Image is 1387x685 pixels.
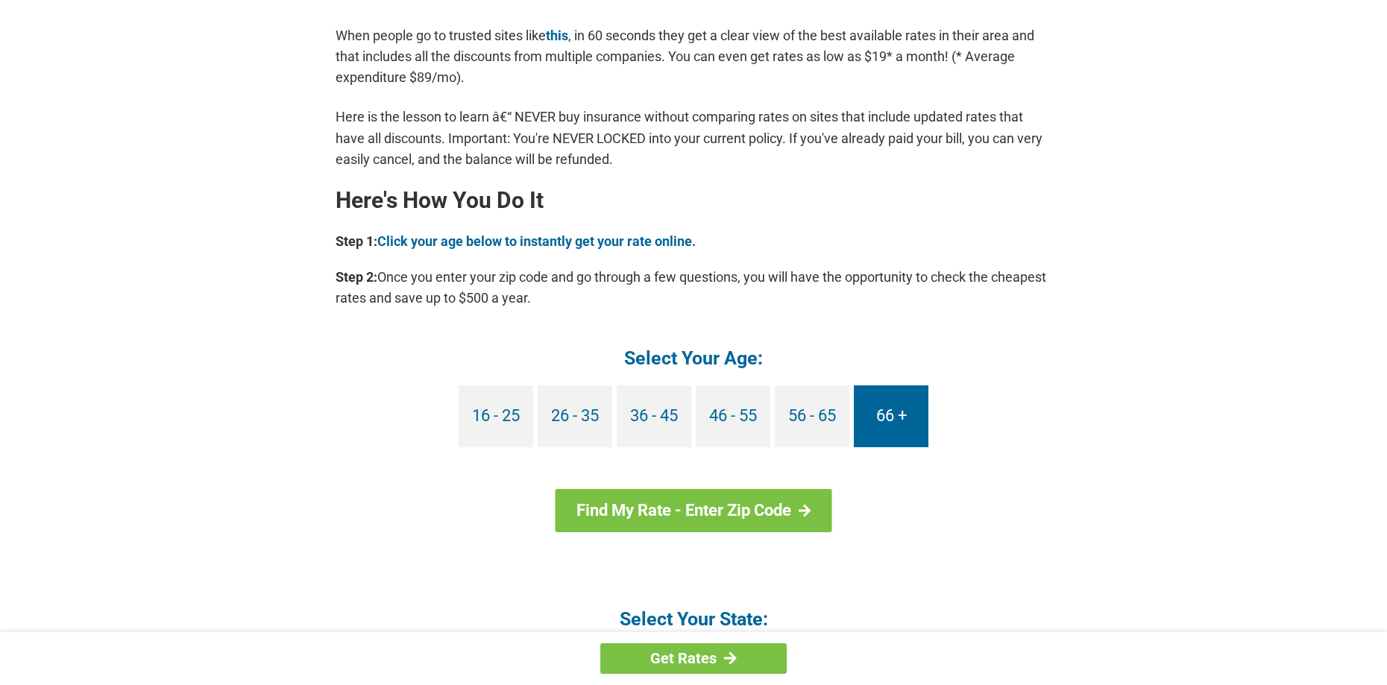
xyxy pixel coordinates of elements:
a: Get Rates [600,643,787,674]
b: Step 2: [336,269,377,285]
a: this [546,28,568,43]
a: 46 - 55 [696,385,770,447]
h4: Select Your Age: [336,346,1051,370]
a: Find My Rate - Enter Zip Code [556,489,832,532]
a: 66 + [854,385,928,447]
a: 56 - 65 [775,385,849,447]
p: Once you enter your zip code and go through a few questions, you will have the opportunity to che... [336,267,1051,309]
h4: Select Your State: [336,607,1051,631]
a: 16 - 25 [459,385,533,447]
a: Click your age below to instantly get your rate online. [377,233,696,249]
p: When people go to trusted sites like , in 60 seconds they get a clear view of the best available ... [336,25,1051,88]
b: Step 1: [336,233,377,249]
p: Here is the lesson to learn â€“ NEVER buy insurance without comparing rates on sites that include... [336,107,1051,169]
h2: Here's How You Do It [336,189,1051,212]
a: 26 - 35 [538,385,612,447]
a: 36 - 45 [617,385,691,447]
